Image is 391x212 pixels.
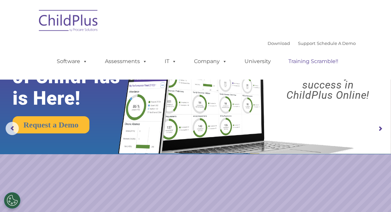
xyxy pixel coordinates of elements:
[50,55,94,68] a: Software
[268,41,290,46] a: Download
[36,5,102,38] img: ChildPlus by Procare Solutions
[13,45,137,109] rs-layer: The Future of ChildPlus is Here!
[87,44,107,49] span: Last name
[317,41,356,46] a: Schedule A Demo
[187,55,234,68] a: Company
[238,55,277,68] a: University
[282,55,345,68] a: Training Scramble!!
[98,55,154,68] a: Assessments
[270,49,386,100] rs-layer: Boost your productivity and streamline your success in ChildPlus Online!
[87,71,115,76] span: Phone number
[158,55,183,68] a: IT
[13,116,89,133] a: Request a Demo
[268,41,356,46] font: |
[298,41,315,46] a: Support
[4,192,20,209] button: Cookies Settings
